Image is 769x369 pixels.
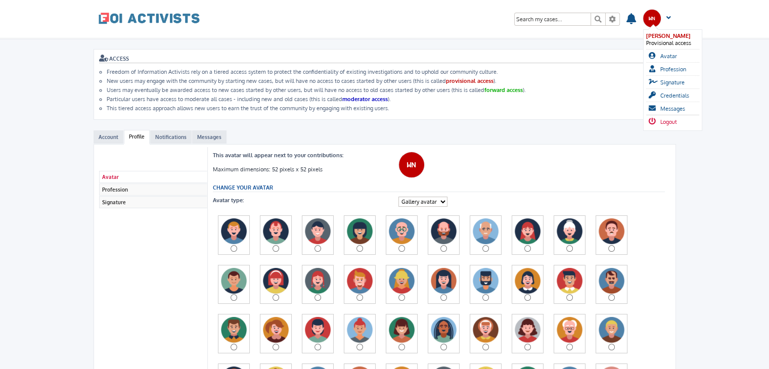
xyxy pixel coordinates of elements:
span: Avatar [102,174,119,180]
span: Profession [660,66,686,73]
li: Users may eventually be awarded access to new cases started by other users, but will have no acce... [107,86,670,94]
img: User avatar [398,152,425,178]
a: Signature [646,76,692,88]
a: Avatar [646,50,692,62]
a: Profile [124,130,150,144]
a: Logout [646,115,692,128]
input: Search for keywords [515,13,591,25]
span: Signature [102,199,126,205]
span: Messages [660,105,685,112]
span: Logout [660,118,677,125]
a: Messages [192,130,227,144]
a: Account [94,130,123,144]
span: [PERSON_NAME] [646,32,691,39]
a: Signature [99,196,208,208]
li: Freedom of Information Activists rely on a tiered access system to protect the confidentiality of... [107,68,670,75]
a: Messages [646,102,692,115]
span: Credentials [660,92,689,99]
a: Avatar [99,171,208,183]
img: User avatar [643,9,661,28]
a: FOI Activists [99,5,200,31]
a: Profession [99,183,208,196]
h3: Change your Avatar [213,184,665,192]
li: New users may engage with the community by starting new cases, but will have no access to cases s... [107,77,670,84]
strong: forward access [484,86,523,94]
li: Particular users have access to moderate all cases - including new and old cases (this is called ). [107,96,670,103]
strong: moderator access [342,96,388,103]
li: This tiered access approach allows new users to earn the trust of the community by engaging with ... [107,105,670,112]
span: Provisional access [646,39,691,47]
span: Avatar [660,53,677,60]
a: Notifications [150,130,192,144]
span: Maximum dimensions: 52 pixels x 52 pixels [213,166,323,173]
span: Profession [102,187,128,193]
label: This avatar will appear next to your contributions: [213,152,346,159]
label: Avatar type: [213,197,246,204]
a: Credentials [646,89,692,102]
h3: ACCESS [99,55,670,63]
a: Profession [646,63,692,75]
strong: provisional access [446,77,493,84]
span: Signature [660,79,685,86]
